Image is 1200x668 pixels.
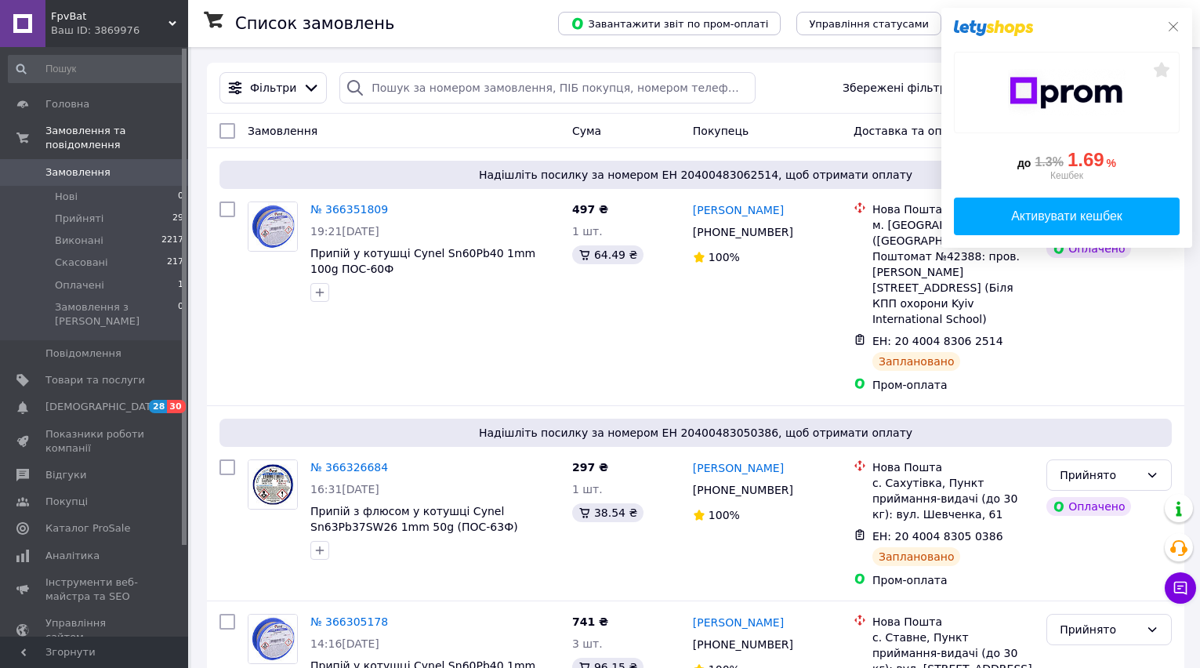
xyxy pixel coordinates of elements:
[45,97,89,111] span: Головна
[45,400,161,414] span: [DEMOGRAPHIC_DATA]
[310,225,379,238] span: 19:21[DATE]
[235,14,394,33] h1: Список замовлень
[872,201,1034,217] div: Нова Пошта
[226,167,1166,183] span: Надішліть посилку за номером ЕН 20400483062514, щоб отримати оплату
[572,615,608,628] span: 741 ₴
[248,125,317,137] span: Замовлення
[45,124,188,152] span: Замовлення та повідомлення
[178,278,183,292] span: 1
[558,12,781,35] button: Завантажити звіт по пром-оплаті
[1060,467,1140,484] div: Прийнято
[248,615,297,663] img: Фото товару
[310,505,518,533] a: Припій з флюсом у котушці Cynel Sn63Pb37SW26 1mm 50g (ПОС-63Ф)
[872,547,961,566] div: Заплановано
[178,190,183,204] span: 0
[572,461,608,474] span: 297 ₴
[310,461,388,474] a: № 366326684
[693,460,784,476] a: [PERSON_NAME]
[55,256,108,270] span: Скасовані
[872,614,1034,630] div: Нова Пошта
[572,203,608,216] span: 497 ₴
[248,202,297,251] img: Фото товару
[872,475,1034,522] div: с. Сахутівка, Пункт приймання-видачі (до 30 кг): вул. Шевченка, 61
[310,637,379,650] span: 14:16[DATE]
[55,212,103,226] span: Прийняті
[690,221,796,243] div: [PHONE_NUMBER]
[1046,239,1131,258] div: Оплачено
[572,225,603,238] span: 1 шт.
[45,549,100,563] span: Аналітика
[872,352,961,371] div: Заплановано
[709,509,740,521] span: 100%
[167,256,183,270] span: 217
[55,278,104,292] span: Оплачені
[149,400,167,413] span: 28
[572,483,603,496] span: 1 шт.
[45,495,88,509] span: Покупці
[709,251,740,263] span: 100%
[310,247,535,275] a: Припій у котушці Cynel Sn60Pb40 1mm 100g ПОС-60Ф
[339,72,756,103] input: Пошук за номером замовлення, ПІБ покупця, номером телефону, Email, номером накладної
[809,18,929,30] span: Управління статусами
[693,125,749,137] span: Покупець
[872,572,1034,588] div: Пром-оплата
[872,335,1003,347] span: ЕН: 20 4004 8306 2514
[8,55,185,83] input: Пошук
[693,202,784,218] a: [PERSON_NAME]
[796,12,941,35] button: Управління статусами
[55,190,78,204] span: Нові
[248,459,298,510] a: Фото товару
[1046,497,1131,516] div: Оплачено
[178,300,183,329] span: 0
[572,125,601,137] span: Cума
[45,616,145,644] span: Управління сайтом
[45,575,145,604] span: Інструменти веб-майстра та SEO
[872,377,1034,393] div: Пром-оплата
[693,615,784,630] a: [PERSON_NAME]
[226,425,1166,441] span: Надішліть посилку за номером ЕН 20400483050386, щоб отримати оплату
[843,80,957,96] span: Збережені фільтри:
[310,615,388,628] a: № 366305178
[55,300,178,329] span: Замовлення з [PERSON_NAME]
[310,483,379,496] span: 16:31[DATE]
[872,530,1003,543] span: ЕН: 20 4004 8305 0386
[248,460,297,509] img: Фото товару
[55,234,103,248] span: Виконані
[572,637,603,650] span: 3 шт.
[854,125,969,137] span: Доставка та оплата
[45,373,145,387] span: Товари та послуги
[1165,572,1196,604] button: Чат з покупцем
[248,614,298,664] a: Фото товару
[45,521,130,535] span: Каталог ProSale
[250,80,296,96] span: Фільтри
[51,9,169,24] span: FpvBat
[167,400,185,413] span: 30
[572,245,644,264] div: 64.49 ₴
[45,165,111,180] span: Замовлення
[172,212,183,226] span: 29
[45,427,145,456] span: Показники роботи компанії
[872,217,1034,327] div: м. [GEOGRAPHIC_DATA] ([GEOGRAPHIC_DATA].), Поштомат №42388: пров. [PERSON_NAME][STREET_ADDRESS] (...
[45,347,121,361] span: Повідомлення
[45,468,86,482] span: Відгуки
[51,24,188,38] div: Ваш ID: 3869976
[1060,621,1140,638] div: Прийнято
[690,479,796,501] div: [PHONE_NUMBER]
[248,201,298,252] a: Фото товару
[572,503,644,522] div: 38.54 ₴
[310,203,388,216] a: № 366351809
[872,459,1034,475] div: Нова Пошта
[690,634,796,655] div: [PHONE_NUMBER]
[571,16,768,31] span: Завантажити звіт по пром-оплаті
[161,234,183,248] span: 2217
